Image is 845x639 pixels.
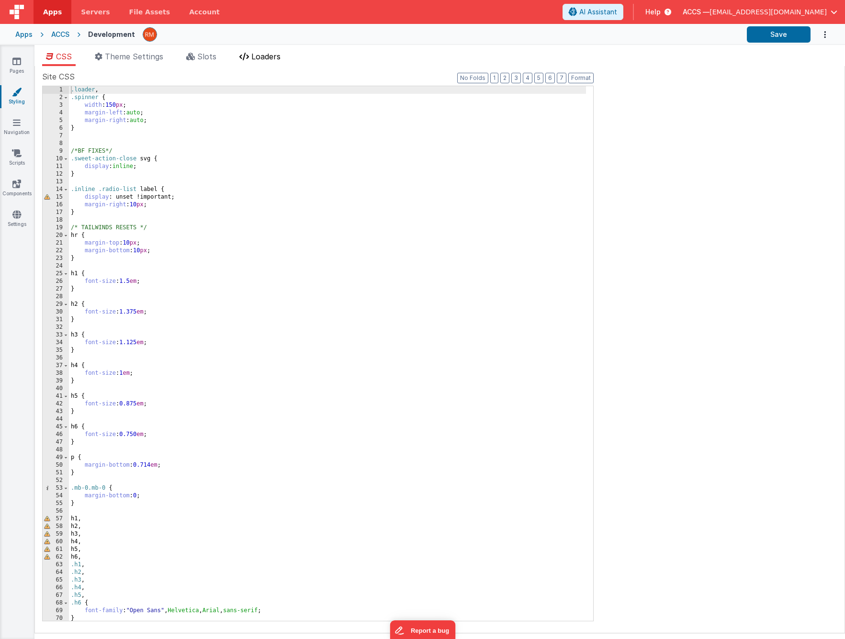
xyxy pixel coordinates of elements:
div: 68 [43,599,69,607]
div: 37 [43,362,69,370]
div: 62 [43,553,69,561]
div: 10 [43,155,69,163]
div: ACCS [51,30,69,39]
span: Theme Settings [105,52,163,61]
span: Servers [81,7,110,17]
button: 7 [557,73,566,83]
button: 5 [534,73,543,83]
button: 4 [523,73,532,83]
div: 6 [43,124,69,132]
div: 16 [43,201,69,209]
div: 32 [43,324,69,331]
div: 19 [43,224,69,232]
div: 40 [43,385,69,392]
button: Options [811,25,830,45]
div: 41 [43,392,69,400]
div: 5 [43,117,69,124]
div: 38 [43,370,69,377]
span: Apps [43,7,62,17]
div: 44 [43,415,69,423]
div: 42 [43,400,69,408]
div: 8 [43,140,69,147]
button: 1 [490,73,498,83]
div: 1 [43,86,69,94]
div: 9 [43,147,69,155]
div: 54 [43,492,69,500]
span: ACCS — [683,7,710,17]
button: Format [568,73,594,83]
div: 63 [43,561,69,569]
div: 39 [43,377,69,385]
img: 1e10b08f9103151d1000344c2f9be56b [143,28,157,41]
div: 24 [43,262,69,270]
button: AI Assistant [563,4,623,20]
span: Site CSS [42,71,75,82]
div: 50 [43,461,69,469]
div: 56 [43,507,69,515]
div: 4 [43,109,69,117]
div: 64 [43,569,69,576]
div: 46 [43,431,69,438]
div: 47 [43,438,69,446]
div: 69 [43,607,69,615]
div: 18 [43,216,69,224]
div: 23 [43,255,69,262]
div: Apps [15,30,33,39]
span: File Assets [129,7,170,17]
div: 14 [43,186,69,193]
div: 43 [43,408,69,415]
div: 27 [43,285,69,293]
div: 33 [43,331,69,339]
div: 21 [43,239,69,247]
div: 26 [43,278,69,285]
span: Slots [197,52,216,61]
div: 34 [43,339,69,347]
div: 51 [43,469,69,477]
span: Help [645,7,661,17]
span: CSS [56,52,72,61]
div: 12 [43,170,69,178]
div: 48 [43,446,69,454]
button: No Folds [457,73,488,83]
div: 70 [43,615,69,622]
div: 7 [43,132,69,140]
button: ACCS — [EMAIL_ADDRESS][DOMAIN_NAME] [683,7,837,17]
button: Save [747,26,811,43]
button: 2 [500,73,509,83]
button: 3 [511,73,521,83]
div: 59 [43,530,69,538]
div: 57 [43,515,69,523]
div: 53 [43,484,69,492]
div: 45 [43,423,69,431]
div: 67 [43,592,69,599]
div: 35 [43,347,69,354]
span: AI Assistant [579,7,617,17]
div: 28 [43,293,69,301]
div: 36 [43,354,69,362]
span: [EMAIL_ADDRESS][DOMAIN_NAME] [710,7,827,17]
div: 49 [43,454,69,461]
div: 11 [43,163,69,170]
div: 25 [43,270,69,278]
button: 6 [545,73,555,83]
div: 2 [43,94,69,101]
div: 30 [43,308,69,316]
div: 65 [43,576,69,584]
div: 17 [43,209,69,216]
div: 13 [43,178,69,186]
span: Loaders [251,52,281,61]
div: 3 [43,101,69,109]
div: 60 [43,538,69,546]
div: 58 [43,523,69,530]
div: 31 [43,316,69,324]
div: Development [88,30,135,39]
div: 55 [43,500,69,507]
div: 29 [43,301,69,308]
div: 15 [43,193,69,201]
div: 22 [43,247,69,255]
div: 66 [43,584,69,592]
div: 20 [43,232,69,239]
div: 52 [43,477,69,484]
div: 61 [43,546,69,553]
